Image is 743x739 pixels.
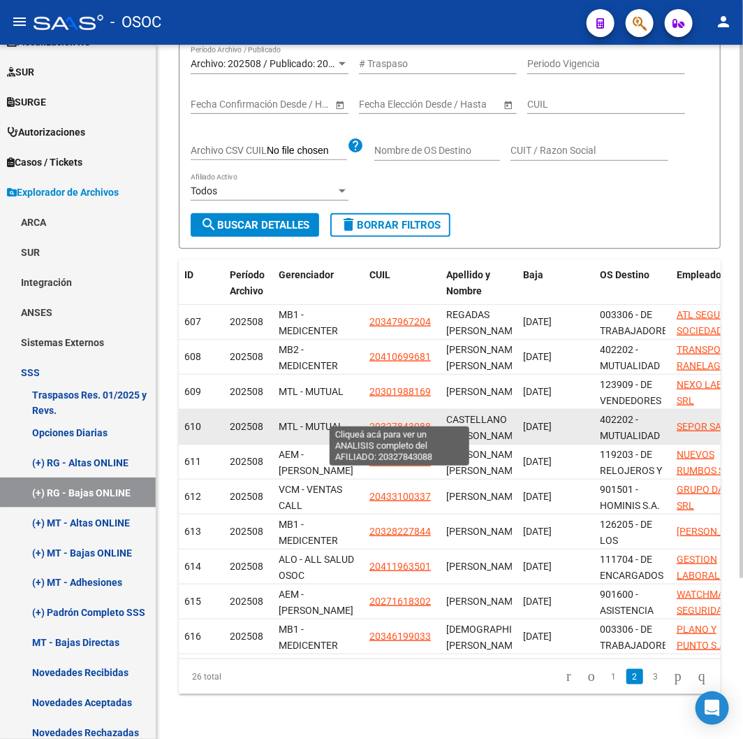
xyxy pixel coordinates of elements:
[446,344,521,371] span: [PERSON_NAME] [PERSON_NAME]
[279,309,338,352] span: MB1 - MEDICENTER BROKER 1
[446,449,521,476] span: [PERSON_NAME] [PERSON_NAME]
[191,58,351,69] span: Archivo: 202508 / Publicado: 202507
[369,351,431,362] span: 20410699681
[560,669,578,684] a: go to first page
[184,421,201,432] span: 610
[273,260,364,306] datatable-header-cell: Gerenciador
[184,269,193,280] span: ID
[369,526,431,537] span: 20328227844
[600,624,673,715] span: 003306 - DE TRABAJADORES VENDEDORES DE DIARIOS REVISTAS Y AFINES
[446,309,521,336] span: REGADAS [PERSON_NAME]
[184,351,201,362] span: 608
[184,316,201,327] span: 607
[523,419,589,435] div: [DATE]
[7,94,46,110] span: SURGE
[600,589,665,647] span: 901600 - ASISTENCIA SANITARIA INTEGRAL S.A.
[110,7,161,38] span: - OSOC
[267,145,347,157] input: Archivo CSV CUIL
[446,386,521,397] span: [PERSON_NAME]
[594,260,671,306] datatable-header-cell: OS Destino
[279,421,344,432] span: MTL - MUTUAL
[523,524,589,540] div: [DATE]
[191,213,319,237] button: Buscar Detalles
[446,561,521,572] span: [PERSON_NAME]
[677,344,743,371] span: TRANSPORTES RANELAGH SA
[523,594,589,610] div: [DATE]
[279,269,334,280] span: Gerenciador
[696,691,729,725] div: Open Intercom Messenger
[677,449,733,476] span: NUEVOS RUMBOS S A
[179,659,285,694] div: 26 total
[523,454,589,470] div: [DATE]
[279,386,344,397] span: MTL - MUTUAL
[605,669,622,684] a: 1
[184,596,201,607] span: 615
[184,456,201,467] span: 611
[677,554,736,581] span: GESTION LABORAL S A
[279,624,338,667] span: MB1 - MEDICENTER BROKER 1
[279,344,338,387] span: MB2 - MEDICENTER BROKER 2
[230,456,263,467] span: 202508
[624,665,645,689] li: page 2
[501,97,515,112] button: Open calendar
[692,669,712,684] a: go to last page
[647,669,664,684] a: 3
[224,260,273,306] datatable-header-cell: Período Archivo
[7,64,34,80] span: SUR
[332,97,347,112] button: Open calendar
[230,631,263,642] span: 202508
[230,386,263,397] span: 202508
[523,559,589,575] div: [DATE]
[340,219,441,231] span: Borrar Filtros
[184,386,201,397] span: 609
[523,384,589,400] div: [DATE]
[279,519,338,562] span: MB1 - MEDICENTER BROKER 1
[600,309,673,400] span: 003306 - DE TRABAJADORES VENDEDORES DE DIARIOS REVISTAS Y AFINES
[600,449,662,492] span: 119203 - DE RELOJEROS Y JOYEROS
[369,631,431,642] span: 20346199033
[645,665,666,689] li: page 3
[603,665,624,689] li: page 1
[230,351,263,362] span: 202508
[11,13,28,30] mat-icon: menu
[184,561,201,572] span: 614
[230,316,263,327] span: 202508
[600,519,663,626] span: 126205 - DE LOS EMPLEADOS DE COMERCIO Y ACTIVIDADES CIVILES
[446,526,521,537] span: [PERSON_NAME]
[184,526,201,537] span: 613
[7,185,119,200] span: Explorador de Archivos
[369,421,431,432] span: 20327843088
[446,491,521,502] span: [PERSON_NAME]
[369,561,431,572] span: 20411963501
[369,269,390,280] span: CUIL
[230,269,265,296] span: Período Archivo
[359,99,402,110] input: Start date
[7,155,82,170] span: Casos / Tickets
[184,631,201,642] span: 616
[364,260,441,306] datatable-header-cell: CUIL
[446,269,490,296] span: Apellido y Nombre
[523,629,589,645] div: [DATE]
[523,349,589,365] div: [DATE]
[600,269,649,280] span: OS Destino
[369,491,431,502] span: 20433100337
[191,185,217,196] span: Todos
[600,484,660,511] span: 901501 - HOMINIS S.A.
[184,491,201,502] span: 612
[279,449,353,508] span: AEM - [PERSON_NAME] / EMA / MEDICENTER
[600,414,694,489] span: 402202 - MUTUALIDAD INDUSTRIAL TEXTIL [GEOGRAPHIC_DATA]
[230,491,263,502] span: 202508
[330,213,450,237] button: Borrar Filtros
[677,269,725,280] span: Empleador
[230,596,263,607] span: 202508
[230,421,263,432] span: 202508
[600,344,694,419] span: 402202 - MUTUALIDAD INDUSTRIAL TEXTIL [GEOGRAPHIC_DATA]
[523,489,589,505] div: [DATE]
[369,386,431,397] span: 20301988169
[446,596,521,607] span: [PERSON_NAME]
[715,13,732,30] mat-icon: person
[677,421,721,432] span: SEPOR SA
[677,484,730,511] span: GRUPO DAP SRL
[414,99,483,110] input: End date
[600,379,694,454] span: 123909 - DE VENDEDORES AMBULANTES DE LA [GEOGRAPHIC_DATA]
